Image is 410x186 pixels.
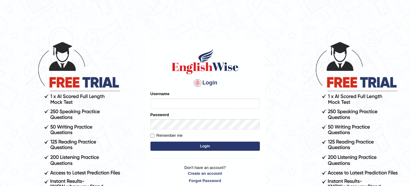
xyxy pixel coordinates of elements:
h4: Login [150,78,260,88]
p: Don't have an account? [150,165,260,184]
a: Create an account [150,170,260,176]
label: Password [150,112,169,118]
input: Remember me [150,134,154,138]
a: Forgot Password [150,178,260,184]
label: Remember me [150,133,183,139]
label: Username [150,91,170,97]
img: Logo of English Wise sign in for intelligent practice with AI [171,48,240,75]
button: Login [150,142,260,151]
